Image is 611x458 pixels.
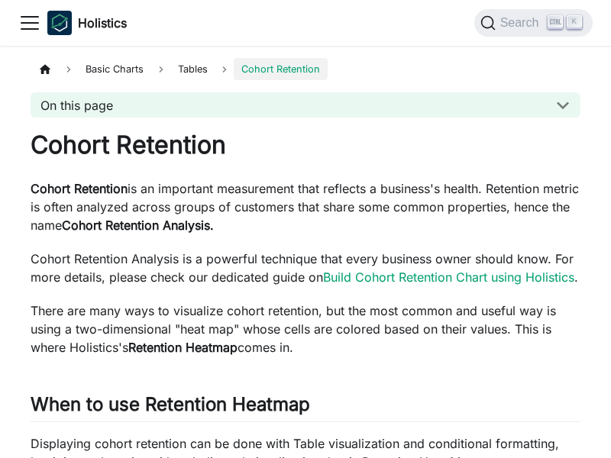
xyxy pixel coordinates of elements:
[234,58,328,80] span: Cohort Retention
[47,11,127,35] a: HolisticsHolistics
[31,393,580,422] h2: When to use Retention Heatmap
[78,58,151,80] span: Basic Charts
[31,181,128,196] strong: Cohort Retention
[31,130,580,160] h1: Cohort Retention
[323,269,574,285] a: Build Cohort Retention Chart using Holistics
[18,11,41,34] button: Toggle navigation bar
[31,92,580,118] button: On this page
[31,250,580,286] p: Cohort Retention Analysis is a powerful technique that every business owner should know. For more...
[78,14,127,32] b: Holistics
[474,9,593,37] button: Search (Ctrl+K)
[31,302,580,356] p: There are many ways to visualize cohort retention, but the most common and useful way is using a ...
[31,58,60,80] a: Home page
[170,58,215,80] span: Tables
[31,179,580,234] p: is an important measurement that reflects a business's health. Retention metric is often analyzed...
[567,15,582,29] kbd: K
[128,340,238,355] strong: Retention Heatmap
[496,16,548,30] span: Search
[62,218,214,233] strong: Cohort Retention Analysis.
[31,58,580,80] nav: Breadcrumbs
[47,11,72,35] img: Holistics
